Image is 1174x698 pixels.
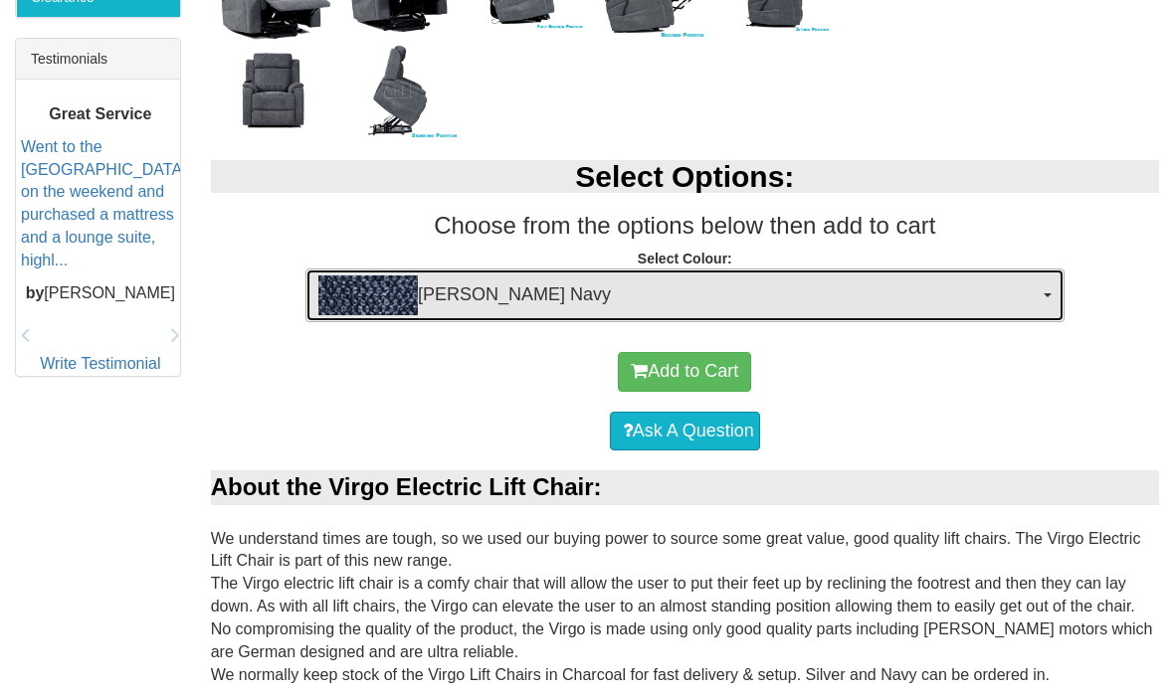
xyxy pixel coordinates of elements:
[638,251,732,266] strong: Select Colour:
[40,355,160,372] a: Write Testimonial
[211,470,1159,504] div: About the Virgo Electric Lift Chair:
[26,283,45,300] b: by
[211,213,1159,239] h3: Choose from the options below then add to cart
[575,160,794,193] b: Select Options:
[318,275,1039,315] span: [PERSON_NAME] Navy
[49,105,151,122] b: Great Service
[610,412,760,451] a: Ask A Question
[318,275,418,315] img: Ollie Navy
[618,352,751,392] button: Add to Cart
[21,137,187,267] a: Went to the [GEOGRAPHIC_DATA] on the weekend and purchased a mattress and a lounge suite, highl...
[16,39,180,80] div: Testimonials
[305,268,1065,322] button: Ollie Navy[PERSON_NAME] Navy
[21,281,180,304] p: [PERSON_NAME]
